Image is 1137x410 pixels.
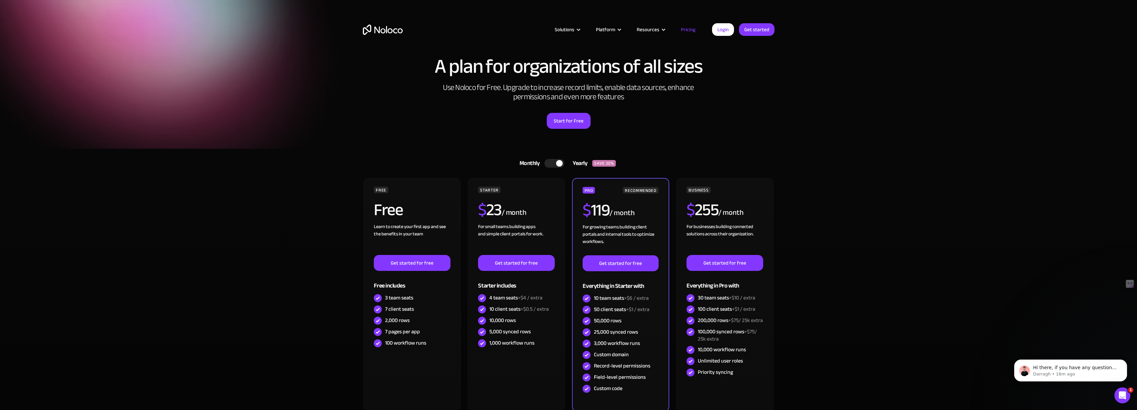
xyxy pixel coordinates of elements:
[555,25,574,34] div: Solutions
[594,373,646,381] div: Field-level permissions
[546,25,588,34] div: Solutions
[583,255,658,271] a: Get started for free
[363,56,774,76] h1: A plan for organizations of all sizes
[489,339,534,347] div: 1,000 workflow runs
[385,339,426,347] div: 100 workflow runs
[624,293,649,303] span: +$6 / extra
[583,223,658,255] div: For growing teams building client portals and internal tools to optimize workflows.
[594,351,629,358] div: Custom domain
[628,25,673,34] div: Resources
[478,194,486,225] span: $
[687,187,710,193] div: BUSINESS
[583,271,658,293] div: Everything in Starter with
[637,25,659,34] div: Resources
[478,223,554,255] div: For small teams building apps and simple client portals for work. ‍
[385,294,413,301] div: 3 team seats
[718,207,743,218] div: / month
[489,305,549,313] div: 10 client seats
[374,187,388,193] div: FREE
[489,317,516,324] div: 10,000 rows
[594,385,622,392] div: Custom code
[374,223,450,255] div: Learn to create your first app and see the benefits in your team ‍
[583,187,595,194] div: PRO
[385,317,410,324] div: 2,000 rows
[547,113,591,129] a: Start for Free
[687,194,695,225] span: $
[698,294,755,301] div: 30 team seats
[436,83,701,102] h2: Use Noloco for Free. Upgrade to increase record limits, enable data sources, enhance permissions ...
[518,293,542,303] span: +$4 / extra
[698,328,763,343] div: 100,000 synced rows
[739,23,774,36] a: Get started
[374,202,403,218] h2: Free
[594,362,650,369] div: Record-level permissions
[594,328,638,336] div: 25,000 synced rows
[729,293,755,303] span: +$10 / extra
[385,305,414,313] div: 7 client seats
[592,160,616,167] div: SAVE 20%
[363,25,403,35] a: home
[1128,387,1133,393] span: 1
[583,195,591,226] span: $
[609,208,634,218] div: / month
[489,328,531,335] div: 5,000 synced rows
[698,327,757,344] span: +$75/ 25k extra
[521,304,549,314] span: +$0.5 / extra
[698,346,746,353] div: 10,000 workflow runs
[564,158,592,168] div: Yearly
[673,25,704,34] a: Pricing
[478,187,500,193] div: STARTER
[623,187,658,194] div: RECOMMENDED
[374,271,450,292] div: Free includes
[594,317,621,324] div: 50,000 rows
[687,223,763,255] div: For businesses building connected solutions across their organization. ‍
[687,255,763,271] a: Get started for free
[626,304,649,314] span: +$1 / extra
[687,202,718,218] h2: 255
[732,304,755,314] span: +$1 / extra
[698,305,755,313] div: 100 client seats
[478,202,502,218] h2: 23
[594,340,640,347] div: 3,000 workflow runs
[596,25,615,34] div: Platform
[1114,387,1130,403] iframe: Intercom live chat
[594,306,649,313] div: 50 client seats
[712,23,734,36] a: Login
[502,207,527,218] div: / month
[698,369,733,376] div: Priority syncing
[1004,346,1137,392] iframe: Intercom notifications message
[385,328,420,335] div: 7 pages per app
[478,271,554,292] div: Starter includes
[698,357,743,365] div: Unlimited user roles
[728,315,763,325] span: +$75/ 25k extra
[698,317,763,324] div: 200,000 rows
[588,25,628,34] div: Platform
[687,271,763,292] div: Everything in Pro with
[374,255,450,271] a: Get started for free
[511,158,545,168] div: Monthly
[583,202,609,218] h2: 119
[478,255,554,271] a: Get started for free
[594,294,649,302] div: 10 team seats
[489,294,542,301] div: 4 team seats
